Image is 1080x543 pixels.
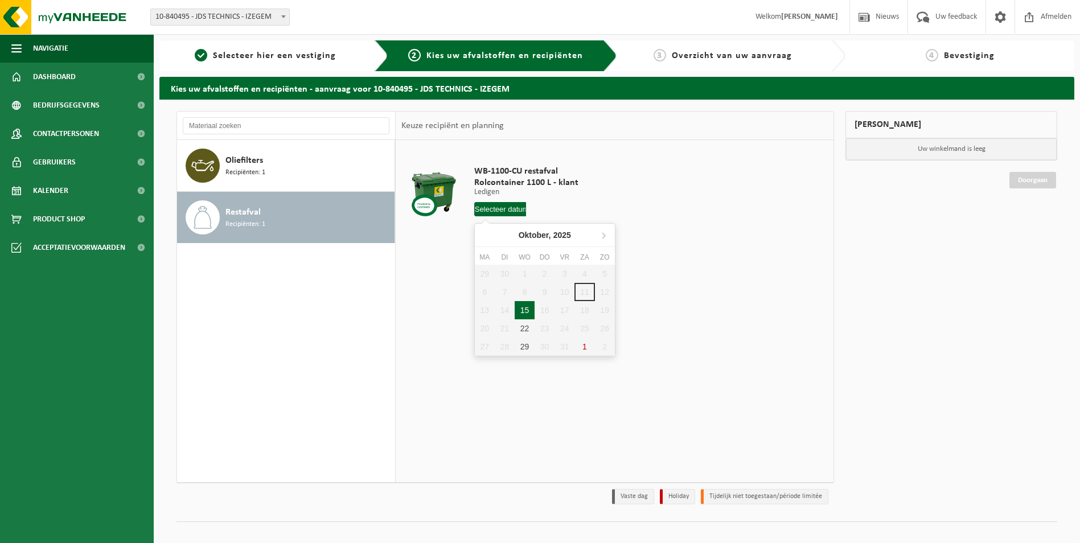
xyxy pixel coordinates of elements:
[515,301,535,319] div: 15
[555,252,574,263] div: vr
[225,154,263,167] span: Oliefilters
[926,49,938,61] span: 4
[396,112,510,140] div: Keuze recipiënt en planning
[33,233,125,262] span: Acceptatievoorwaarden
[574,252,594,263] div: za
[1009,172,1056,188] a: Doorgaan
[225,219,265,230] span: Recipiënten: 1
[33,63,76,91] span: Dashboard
[183,117,389,134] input: Materiaal zoeken
[150,9,290,26] span: 10-840495 - JDS TECHNICS - IZEGEM
[165,49,366,63] a: 1Selecteer hier een vestiging
[701,489,828,504] li: Tijdelijk niet toegestaan/période limitée
[515,252,535,263] div: wo
[474,177,578,188] span: Rolcontainer 1100 L - klant
[33,205,85,233] span: Product Shop
[846,138,1057,160] p: Uw winkelmand is leeg
[944,51,995,60] span: Bevestiging
[474,202,527,216] input: Selecteer datum
[225,167,265,178] span: Recipiënten: 1
[672,51,792,60] span: Overzicht van uw aanvraag
[195,49,207,61] span: 1
[660,489,695,504] li: Holiday
[33,176,68,205] span: Kalender
[612,489,654,504] li: Vaste dag
[515,319,535,338] div: 22
[225,205,261,219] span: Restafval
[654,49,666,61] span: 3
[514,226,576,244] div: Oktober,
[177,140,395,192] button: Oliefilters Recipiënten: 1
[33,148,76,176] span: Gebruikers
[33,120,99,148] span: Contactpersonen
[553,231,571,239] i: 2025
[535,252,555,263] div: do
[426,51,583,60] span: Kies uw afvalstoffen en recipiënten
[475,252,495,263] div: ma
[845,111,1057,138] div: [PERSON_NAME]
[474,188,578,196] p: Ledigen
[151,9,289,25] span: 10-840495 - JDS TECHNICS - IZEGEM
[474,166,578,177] span: WB-1100-CU restafval
[515,338,535,356] div: 29
[213,51,336,60] span: Selecteer hier een vestiging
[781,13,838,21] strong: [PERSON_NAME]
[33,34,68,63] span: Navigatie
[595,252,615,263] div: zo
[159,77,1074,99] h2: Kies uw afvalstoffen en recipiënten - aanvraag voor 10-840495 - JDS TECHNICS - IZEGEM
[408,49,421,61] span: 2
[177,192,395,243] button: Restafval Recipiënten: 1
[495,252,515,263] div: di
[33,91,100,120] span: Bedrijfsgegevens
